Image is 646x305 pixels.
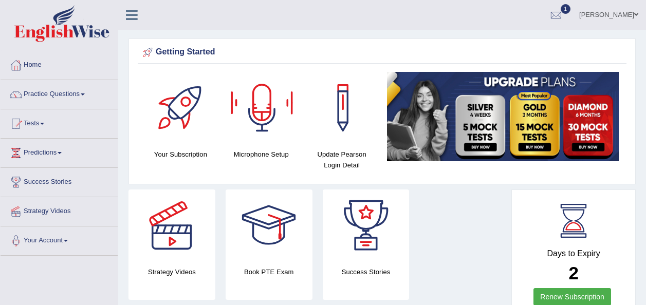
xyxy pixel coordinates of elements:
[568,263,578,283] b: 2
[140,45,624,60] div: Getting Started
[145,149,216,160] h4: Your Subscription
[387,72,619,161] img: small5.jpg
[128,266,215,277] h4: Strategy Videos
[1,139,118,164] a: Predictions
[1,80,118,106] a: Practice Questions
[523,249,624,258] h4: Days to Expiry
[561,4,571,14] span: 1
[226,149,297,160] h4: Microphone Setup
[1,197,118,223] a: Strategy Videos
[307,149,377,170] h4: Update Pearson Login Detail
[1,226,118,252] a: Your Account
[1,109,118,135] a: Tests
[226,266,312,277] h4: Book PTE Exam
[1,51,118,77] a: Home
[323,266,410,277] h4: Success Stories
[1,168,118,194] a: Success Stories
